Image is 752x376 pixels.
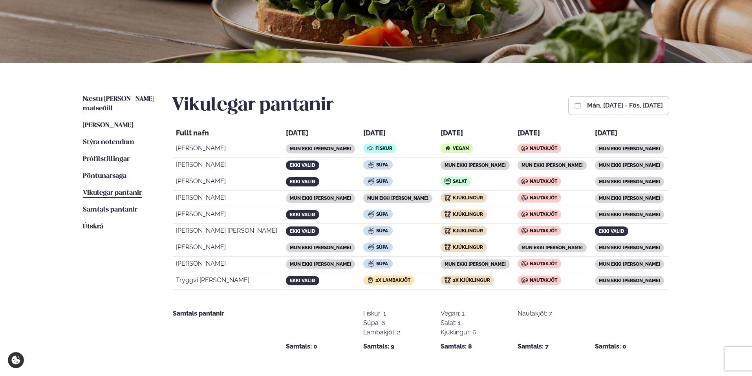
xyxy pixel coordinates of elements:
span: 2x Lambakjöt [375,277,410,283]
span: ekki valið [290,212,315,217]
a: Cookie settings [8,352,24,368]
div: Fiskur: 1 [363,309,400,318]
strong: Samtals: 0 [286,342,317,351]
a: Vikulegar pantanir [83,188,142,198]
span: Súpa [376,245,388,250]
a: Næstu [PERSON_NAME] matseðill [83,95,156,113]
span: Súpa [376,261,388,266]
span: Útskrá [83,223,103,230]
div: Vegan: 1 [441,309,476,318]
div: Salat: 1 [441,318,476,328]
div: Kjúklingur: 6 [441,328,476,337]
strong: Samtals: 7 [518,342,549,351]
td: [PERSON_NAME] [173,257,282,273]
td: Tryggvi [PERSON_NAME] [173,274,282,290]
span: mun ekki [PERSON_NAME] [599,179,660,184]
span: mun ekki [PERSON_NAME] [599,278,660,283]
span: Vikulegar pantanir [83,190,142,196]
img: icon img [367,277,373,283]
span: Nautakjöt [530,146,557,151]
span: Kjúklingur [453,212,483,217]
img: icon img [521,211,528,217]
span: mun ekki [PERSON_NAME] [521,162,583,168]
span: Kjúklingur [453,245,483,250]
img: icon img [445,277,451,283]
strong: Samtals pantanir [173,310,224,317]
img: icon img [368,178,374,184]
strong: Samtals: 0 [595,342,626,351]
span: Fiskur [375,146,392,151]
span: Pöntunarsaga [83,173,126,179]
th: [DATE] [437,127,514,141]
span: Súpa [376,162,388,168]
span: Súpa [376,212,388,217]
img: icon img [368,244,374,250]
td: [PERSON_NAME] [173,175,282,191]
a: Útskrá [83,222,103,232]
span: Næstu [PERSON_NAME] matseðill [83,96,154,112]
td: [PERSON_NAME] [PERSON_NAME] [173,225,282,240]
span: mun ekki [PERSON_NAME] [599,195,660,201]
span: mun ekki [PERSON_NAME] [445,261,506,267]
strong: Samtals: 8 [441,342,472,351]
span: Kjúklingur [453,195,483,201]
span: Nautakjöt [530,261,557,266]
span: Nautakjöt [530,212,557,217]
span: Súpa [376,228,388,234]
td: [PERSON_NAME] [173,142,282,158]
span: ekki valið [290,179,315,184]
span: mun ekki [PERSON_NAME] [290,245,351,250]
span: 2x Kjúklingur [453,277,490,283]
span: Vegan [453,146,469,151]
th: [DATE] [514,127,591,141]
img: icon img [445,178,451,184]
img: icon img [521,195,528,201]
th: Fullt nafn [173,127,282,141]
a: [PERSON_NAME] [83,121,133,130]
div: Nautakjöt: 7 [518,309,552,318]
td: [PERSON_NAME] [173,208,282,224]
span: ekki valið [599,228,624,234]
th: [DATE] [283,127,359,141]
span: Nautakjöt [530,195,557,201]
a: Prófílstillingar [83,155,130,164]
td: [PERSON_NAME] [173,241,282,257]
img: icon img [445,228,451,234]
img: icon img [368,261,374,267]
span: Kjúklingur [453,228,483,234]
span: mun ekki [PERSON_NAME] [599,146,660,151]
img: icon img [521,145,528,151]
img: icon img [445,145,451,151]
img: icon img [521,228,528,234]
a: Pöntunarsaga [83,172,126,181]
span: mun ekki [PERSON_NAME] [290,195,351,201]
img: icon img [521,261,528,267]
button: mán, [DATE] - fös, [DATE] [587,102,663,109]
td: [PERSON_NAME] [173,192,282,207]
th: [DATE] [592,127,668,141]
span: mun ekki [PERSON_NAME] [599,162,660,168]
img: icon img [368,211,374,217]
span: ekki valið [290,278,315,283]
span: Nautakjöt [530,228,557,234]
span: mun ekki [PERSON_NAME] [599,245,660,250]
img: icon img [445,195,451,201]
span: mun ekki [PERSON_NAME] [367,195,428,201]
img: icon img [368,228,374,234]
span: Súpa [376,179,388,184]
span: Stýra notendum [83,139,134,146]
span: mun ekki [PERSON_NAME] [599,261,660,267]
img: icon img [445,211,451,217]
span: mun ekki [PERSON_NAME] [290,261,351,267]
a: Samtals pantanir [83,205,137,215]
span: Nautakjöt [530,277,557,283]
span: ekki valið [290,228,315,234]
span: Salat [453,179,467,184]
img: icon img [445,244,451,250]
span: Samtals pantanir [83,206,137,213]
span: [PERSON_NAME] [83,122,133,129]
img: icon img [521,277,528,283]
div: Súpa: 6 [363,318,400,328]
span: mun ekki [PERSON_NAME] [445,162,506,168]
th: [DATE] [360,127,437,141]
